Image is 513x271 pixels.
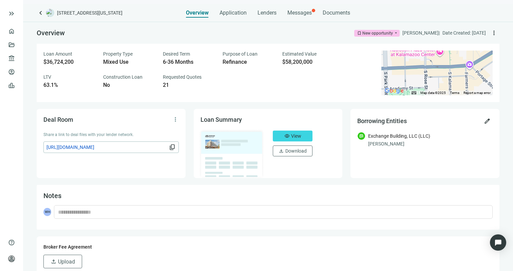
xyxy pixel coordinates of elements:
span: Deal Room [43,116,73,123]
div: 21 [163,82,214,89]
button: keyboard_double_arrow_right [7,9,16,18]
span: Messages [287,9,312,16]
a: keyboard_arrow_left [37,9,45,17]
span: Map data ©2025 [420,91,446,95]
div: New opportunity [362,30,393,37]
span: Construction Loan [103,74,142,80]
div: Open Intercom Messenger [490,234,506,251]
span: Share a link to deal files with your lender network. [43,132,134,137]
div: [PERSON_NAME] | [402,29,440,37]
span: download [279,148,284,154]
a: Report a map error [463,91,491,95]
span: Loan Summary [201,116,242,123]
div: $36,724,200 [43,59,95,65]
button: Keyboard shortcuts [412,91,416,95]
span: Desired Term [163,51,190,57]
span: Notes [43,192,61,200]
button: visibilityView [273,131,312,141]
span: [STREET_ADDRESS][US_STATE] [57,9,122,16]
div: Exchange Building, LLC (LLC) [368,132,430,140]
a: Terms (opens in new tab) [450,91,459,95]
div: [PERSON_NAME] [368,140,493,148]
div: Refinance [223,59,274,65]
span: Property Type [103,51,133,57]
div: 6-36 Months [163,59,214,65]
span: Loan Amount [43,51,72,57]
button: edit [482,116,493,127]
img: Google [383,86,405,95]
span: [URL][DOMAIN_NAME] [46,143,168,151]
div: Date Created: [DATE] [442,29,486,37]
img: dealOverviewImg [198,129,265,179]
span: bookmark [357,31,362,36]
span: Requested Quotes [163,74,202,80]
span: visibility [284,133,290,139]
span: edit [484,118,491,124]
div: $58,200,000 [282,59,334,65]
span: LTV [43,74,51,80]
div: 63.1% [43,82,95,89]
span: more_vert [172,116,179,123]
span: account_balance [8,55,13,62]
span: Broker Fee Agreement [43,244,92,250]
span: Lenders [258,9,277,16]
span: content_copy [169,144,176,151]
span: Overview [186,9,209,16]
button: more_vert [489,27,499,38]
span: Purpose of Loan [223,51,258,57]
span: Estimated Value [282,51,317,57]
span: person [8,255,15,262]
span: upload [51,258,57,265]
span: Borrowing Entities [357,117,407,124]
button: uploadUpload [43,255,82,268]
button: downloadDownload [273,146,312,156]
div: Mixed Use [103,59,155,65]
span: Documents [323,9,350,16]
span: Overview [37,29,65,37]
span: Application [220,9,247,16]
span: more_vert [491,30,497,36]
div: No [103,82,155,89]
img: deal-logo [46,9,54,17]
a: Open this area in Google Maps (opens a new window) [383,86,405,95]
span: Upload [58,258,75,265]
span: WH [43,208,51,216]
span: View [291,133,301,139]
button: more_vert [170,114,181,125]
span: Download [285,148,307,154]
span: help [8,239,15,246]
